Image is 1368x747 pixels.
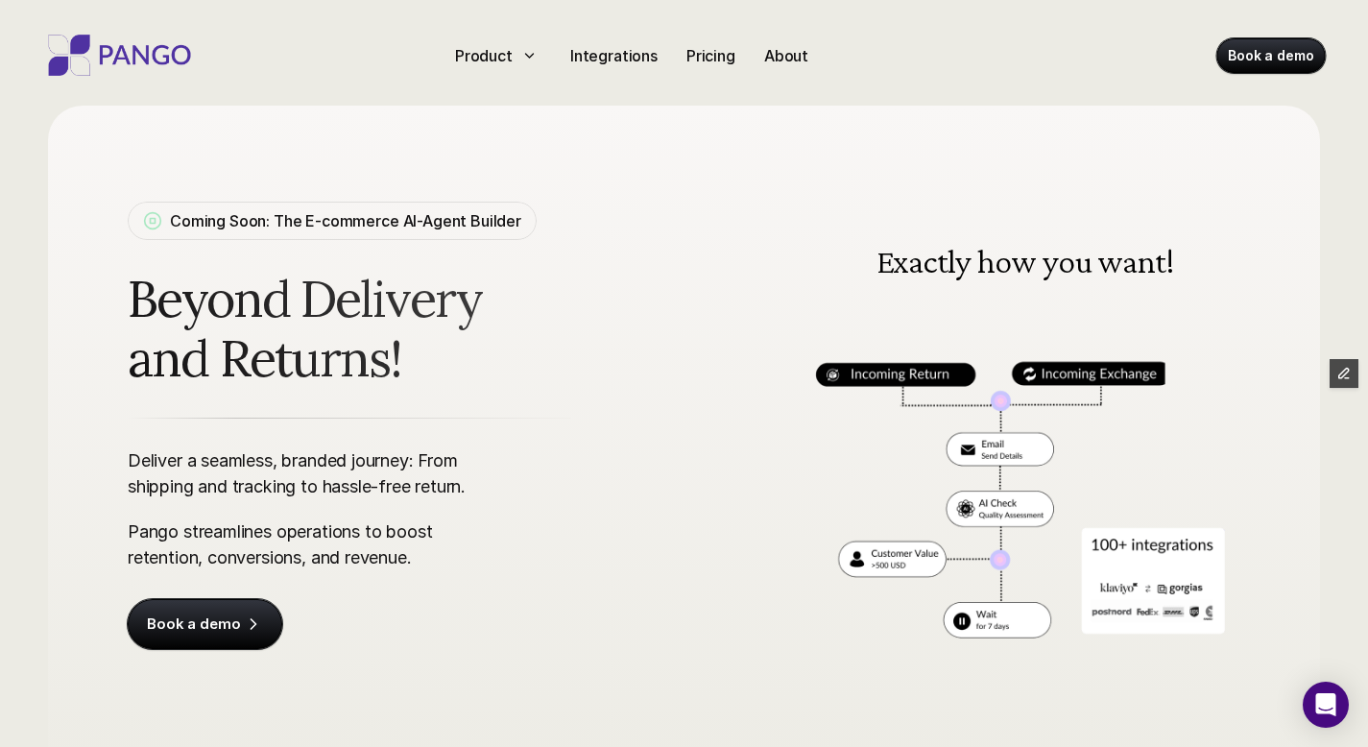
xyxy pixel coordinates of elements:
p: About [764,44,808,67]
a: Book a demo [128,599,282,649]
p: Book a demo [147,614,240,634]
p: Pricing [686,44,735,67]
p: Book a demo [1228,46,1313,65]
p: Coming Soon: The E-commerce AI-Agent Builder [170,209,521,232]
button: Previous [821,411,850,440]
a: Pricing [679,40,743,71]
div: Open Intercom Messenger [1303,682,1349,728]
img: Back Arrow [821,411,850,440]
a: About [756,40,816,71]
button: Next [1193,411,1222,440]
p: Product [455,44,513,67]
p: Integrations [570,44,658,67]
h3: Exactly how you want! [844,244,1208,278]
button: Edit Framer Content [1330,359,1358,388]
p: Deliver a seamless, branded journey: From shipping and tracking to hassle-free return. [128,447,483,499]
p: Pango streamlines operations to boost retention, conversions, and revenue. [128,518,483,570]
span: Beyond Delivery and Returns! [128,269,719,389]
a: Integrations [563,40,665,71]
img: Next Arrow [1193,411,1222,440]
img: Workflow for returns, delivery, shipping, and logistics management for e-commerce companies. The ... [805,203,1245,647]
a: Book a demo [1216,38,1325,73]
